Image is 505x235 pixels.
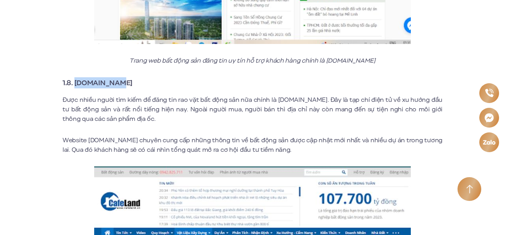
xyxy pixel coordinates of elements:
img: Zalo icon [482,139,496,145]
p: Được nhiều người tìm kiếm để đăng tin rao vặt bất động sản nữa chính là [DOMAIN_NAME]. Đây là tạp... [63,95,442,124]
img: Arrow icon [466,185,473,194]
em: Trang web bất động sản đăng tin uy tín hỗ trợ khách hàng chính là [DOMAIN_NAME] [129,56,376,65]
p: Website [DOMAIN_NAME] chuyên cung cấp những thông tin về bất động sản được cập nhật mới nhất và n... [63,136,442,155]
img: Phone icon [485,89,494,97]
strong: 1.8. [DOMAIN_NAME] [63,78,133,88]
img: Messenger icon [484,113,494,122]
